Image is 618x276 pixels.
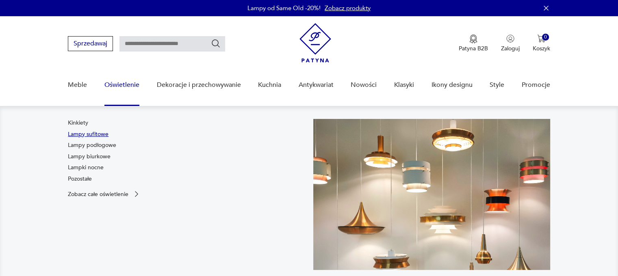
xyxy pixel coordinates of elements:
button: Szukaj [211,39,221,48]
p: Patyna B2B [459,45,488,52]
a: Nowości [351,69,377,101]
button: Sprzedawaj [68,36,113,51]
button: 0Koszyk [533,34,550,52]
a: Lampki nocne [68,164,104,172]
img: Ikona koszyka [537,34,545,43]
p: Koszyk [533,45,550,52]
button: Zaloguj [501,34,520,52]
a: Lampy podłogowe [68,141,116,149]
a: Klasyki [394,69,414,101]
a: Sprzedawaj [68,41,113,47]
a: Style [490,69,504,101]
img: Patyna - sklep z meblami i dekoracjami vintage [299,23,331,63]
a: Kuchnia [258,69,281,101]
img: Ikonka użytkownika [506,34,514,43]
p: Zaloguj [501,45,520,52]
a: Pozostałe [68,175,92,183]
a: Zobacz produkty [325,4,371,12]
a: Dekoracje i przechowywanie [156,69,241,101]
a: Kinkiety [68,119,88,127]
a: Ikona medaluPatyna B2B [459,34,488,52]
a: Ikony designu [431,69,472,101]
a: Meble [68,69,87,101]
a: Promocje [522,69,550,101]
a: Zobacz całe oświetlenie [68,190,141,198]
p: Lampy od Same Old -20%! [247,4,321,12]
a: Oświetlenie [104,69,139,101]
img: a9d990cd2508053be832d7f2d4ba3cb1.jpg [313,119,550,270]
button: Patyna B2B [459,34,488,52]
a: Lampy biurkowe [68,153,111,161]
a: Antykwariat [299,69,334,101]
p: Zobacz całe oświetlenie [68,192,128,197]
a: Lampy sufitowe [68,130,108,138]
div: 0 [542,34,549,41]
img: Ikona medalu [469,34,477,43]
